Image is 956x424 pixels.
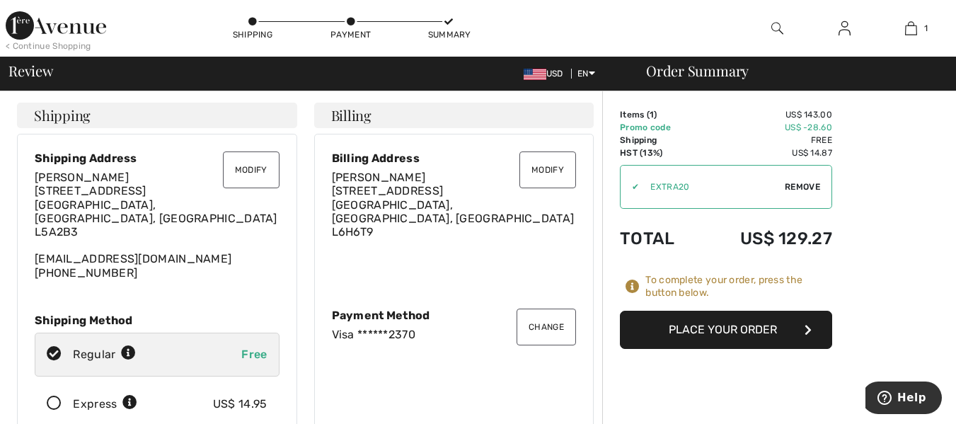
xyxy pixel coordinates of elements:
div: Billing Address [332,151,577,165]
img: My Info [839,20,851,37]
img: US Dollar [524,69,546,80]
div: Regular [73,346,136,363]
div: < Continue Shopping [6,40,91,52]
div: US$ 14.95 [213,396,267,413]
button: Change [517,309,576,345]
td: Free [699,134,832,147]
span: Remove [785,181,820,193]
span: [PERSON_NAME] [332,171,426,184]
div: Shipping [231,28,274,41]
a: 1 [878,20,944,37]
button: Modify [223,151,280,188]
span: [STREET_ADDRESS] [GEOGRAPHIC_DATA], [GEOGRAPHIC_DATA], [GEOGRAPHIC_DATA] L5A2B3 [35,184,277,239]
span: USD [524,69,569,79]
img: 1ère Avenue [6,11,106,40]
button: Place Your Order [620,311,832,349]
div: To complete your order, press the button below. [645,274,832,299]
span: 1 [924,22,928,35]
span: 1 [650,110,654,120]
td: Shipping [620,134,699,147]
span: [STREET_ADDRESS] [GEOGRAPHIC_DATA], [GEOGRAPHIC_DATA], [GEOGRAPHIC_DATA] L6H6T9 [332,184,575,239]
td: Total [620,214,699,263]
span: Shipping [34,108,91,122]
td: US$ 129.27 [699,214,832,263]
td: US$ 143.00 [699,108,832,121]
div: Shipping Address [35,151,280,165]
td: Promo code [620,121,699,134]
span: Free [241,348,267,361]
td: US$ 14.87 [699,147,832,159]
input: Promo code [639,166,785,208]
span: EN [577,69,595,79]
td: Items ( ) [620,108,699,121]
img: My Bag [905,20,917,37]
button: Modify [519,151,576,188]
td: US$ -28.60 [699,121,832,134]
span: [PERSON_NAME] [35,171,129,184]
div: Summary [428,28,471,41]
span: Review [8,64,53,78]
div: Express [73,396,137,413]
div: Payment [330,28,372,41]
td: HST (13%) [620,147,699,159]
div: ✔ [621,181,639,193]
iframe: Opens a widget where you can find more information [865,382,942,417]
div: Order Summary [629,64,948,78]
div: Payment Method [332,309,577,322]
div: Shipping Method [35,314,280,327]
div: [EMAIL_ADDRESS][DOMAIN_NAME] [PHONE_NUMBER] [35,171,280,280]
a: Sign In [827,20,862,38]
span: Billing [331,108,372,122]
img: search the website [771,20,783,37]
